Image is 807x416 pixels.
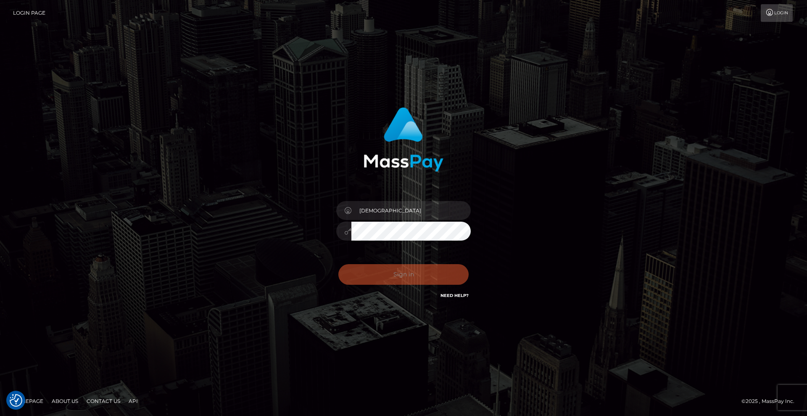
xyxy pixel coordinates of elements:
[761,4,793,22] a: Login
[83,395,124,408] a: Contact Us
[440,293,469,298] a: Need Help?
[9,395,47,408] a: Homepage
[13,4,45,22] a: Login Page
[741,397,801,406] div: © 2025 , MassPay Inc.
[364,107,443,172] img: MassPay Login
[125,395,141,408] a: API
[10,394,22,407] img: Revisit consent button
[10,394,22,407] button: Consent Preferences
[48,395,82,408] a: About Us
[351,201,471,220] input: Username...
